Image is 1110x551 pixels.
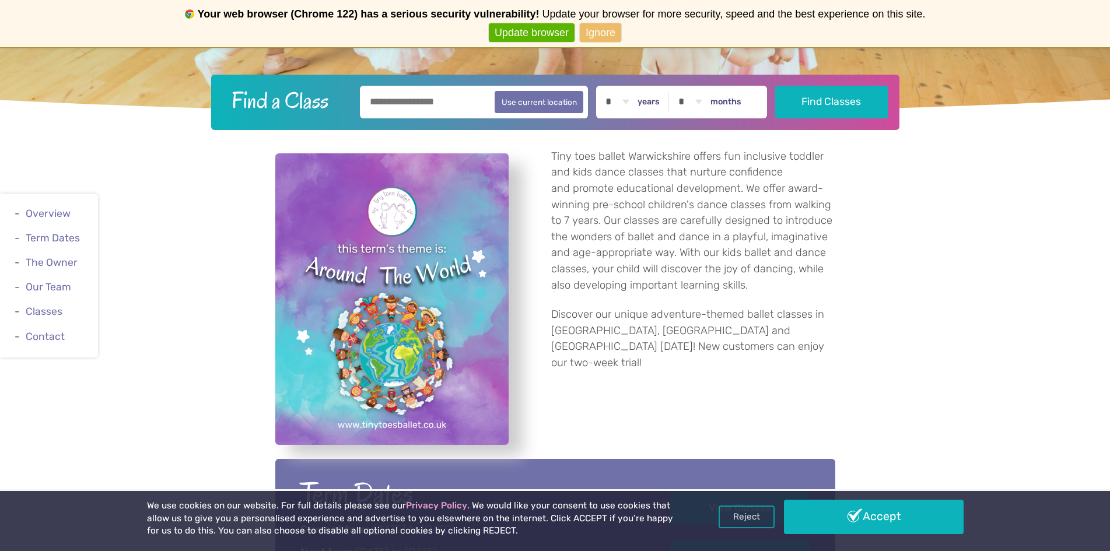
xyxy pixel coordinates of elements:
a: Ignore [580,23,621,43]
p: Discover our unique adventure-themed ballet classes in [GEOGRAPHIC_DATA], [GEOGRAPHIC_DATA] and [... [551,307,835,371]
a: The Owner [26,257,78,268]
a: Contact [26,331,65,342]
button: Use current location [495,91,584,113]
a: Update browser [489,23,575,43]
p: We use cookies on our website. For full details please see our . We would like your consent to us... [147,500,678,538]
a: Our Team [26,281,71,293]
a: Overview [26,208,71,219]
span: Update your browser for more security, speed and the best experience on this site. [542,8,925,20]
label: years [638,97,660,107]
h2: Find a Class [222,86,352,115]
label: months [710,97,741,107]
a: Classes [26,306,62,318]
h2: Term Dates [300,475,638,512]
button: Find Classes [775,86,888,118]
a: Reject [719,506,775,528]
a: Privacy Policy [406,500,467,511]
b: Your web browser (Chrome 122) has a serious security vulnerability! [198,8,540,20]
a: View full-size image [275,153,509,445]
a: Term Dates [26,232,80,244]
p: Tiny toes ballet Warwickshire offers fun inclusive toddler and kids dance classes that nurture co... [551,149,835,293]
a: Accept [784,500,964,534]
